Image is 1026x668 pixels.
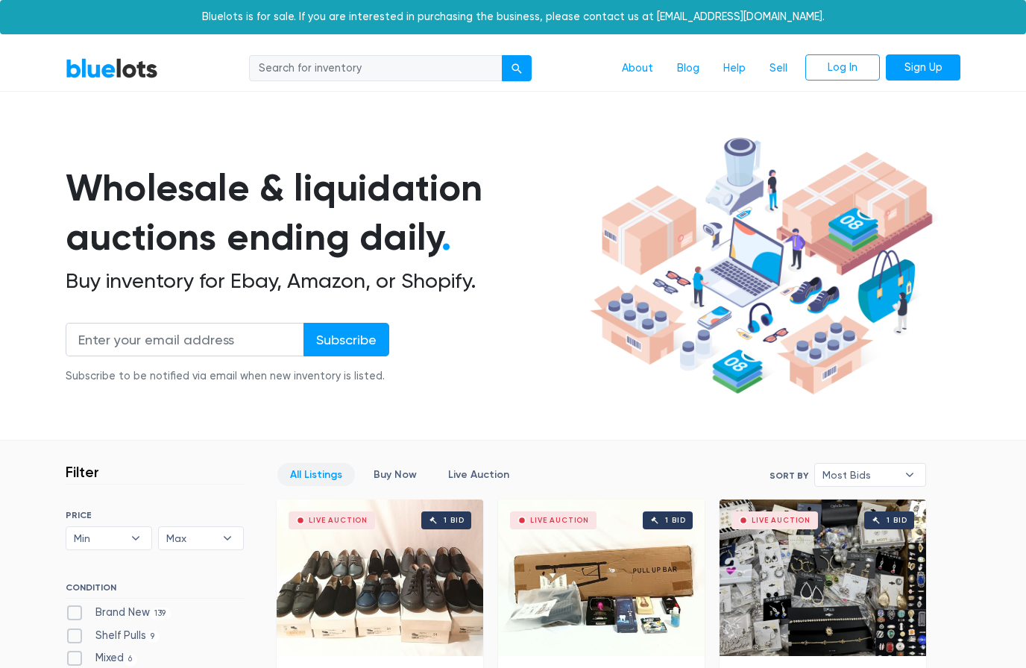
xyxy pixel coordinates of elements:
h2: Buy inventory for Ebay, Amazon, or Shopify. [66,268,585,294]
img: hero-ee84e7d0318cb26816c560f6b4441b76977f77a177738b4e94f68c95b2b83dbb.png [585,130,938,402]
h6: PRICE [66,510,244,520]
label: Sort By [769,469,808,482]
label: Mixed [66,650,137,667]
label: Shelf Pulls [66,628,160,644]
span: . [441,215,451,259]
a: Buy Now [361,463,429,486]
h3: Filter [66,463,99,481]
div: 1 bid [665,517,685,524]
a: Blog [665,54,711,83]
div: Subscribe to be notified via email when new inventory is listed. [66,368,389,385]
label: Brand New [66,605,171,621]
span: 139 [150,608,171,620]
a: Live Auction 1 bid [277,500,483,656]
a: Live Auction 1 bid [498,500,705,656]
input: Search for inventory [249,55,503,82]
input: Subscribe [303,323,389,356]
input: Enter your email address [66,323,304,356]
div: Live Auction [530,517,589,524]
a: BlueLots [66,57,158,79]
span: 6 [124,654,137,666]
h1: Wholesale & liquidation auctions ending daily [66,163,585,262]
a: Log In [805,54,880,81]
h6: CONDITION [66,582,244,599]
a: All Listings [277,463,355,486]
a: About [610,54,665,83]
a: Live Auction [435,463,522,486]
div: 1 bid [444,517,464,524]
span: 9 [146,631,160,643]
a: Sign Up [886,54,960,81]
a: Sell [758,54,799,83]
div: 1 bid [887,517,907,524]
a: Help [711,54,758,83]
a: Live Auction 1 bid [720,500,926,656]
div: Live Auction [752,517,811,524]
div: Live Auction [309,517,368,524]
